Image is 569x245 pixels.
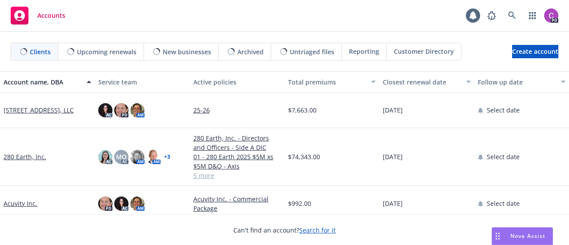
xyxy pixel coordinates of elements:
span: Accounts [37,12,65,19]
span: [DATE] [383,152,403,161]
span: [DATE] [383,199,403,208]
span: Reporting [349,47,379,56]
img: photo [130,197,144,211]
span: $7,663.00 [288,105,317,115]
a: 5 more [193,171,281,180]
img: photo [98,103,112,117]
a: Acuvity Inc. - Commercial Package [193,194,281,213]
div: Closest renewal date [383,77,461,87]
div: Service team [98,77,186,87]
a: Report a Bug [483,7,501,24]
span: Create account [512,43,558,60]
div: Total premiums [288,77,366,87]
div: Drag to move [492,228,503,245]
span: Select date [487,199,520,208]
span: [DATE] [383,105,403,115]
button: Nova Assist [492,227,553,245]
a: 280 Earth, Inc. [4,152,46,161]
div: Active policies [193,77,281,87]
span: Can't find an account? [233,225,336,235]
button: Service team [95,71,189,92]
span: Untriaged files [290,47,334,56]
img: photo [98,197,112,211]
a: Search [503,7,521,24]
button: Follow up date [474,71,569,92]
span: $74,343.00 [288,152,320,161]
img: photo [146,150,160,164]
a: Search for it [299,226,336,234]
a: 25-26 [193,105,281,115]
a: Switch app [524,7,541,24]
span: MQ [116,152,127,161]
img: photo [114,197,128,211]
img: photo [114,103,128,117]
span: Clients [30,47,51,56]
div: Account name, DBA [4,77,81,87]
span: Customer Directory [394,47,454,56]
span: Upcoming renewals [77,47,136,56]
img: photo [130,103,144,117]
span: Select date [487,152,520,161]
img: photo [130,150,144,164]
img: photo [98,150,112,164]
span: Archived [237,47,264,56]
div: Follow up date [478,77,556,87]
a: 280 Earth, Inc. - Directors and Officers - Side A DIC [193,133,281,152]
a: [STREET_ADDRESS], LLC [4,105,74,115]
span: New businesses [163,47,211,56]
img: photo [544,8,558,23]
span: Select date [487,105,520,115]
a: 01 - 280 Earth 2025 $5M xs $5M D&O - Axis [193,152,281,171]
a: Acuvity Inc. [4,199,37,208]
button: Closest renewal date [379,71,474,92]
a: Accounts [7,3,69,28]
span: Nova Assist [510,232,545,240]
button: Active policies [190,71,284,92]
button: Total premiums [284,71,379,92]
a: + 3 [164,154,170,160]
span: $992.00 [288,199,311,208]
a: Create account [512,45,558,58]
